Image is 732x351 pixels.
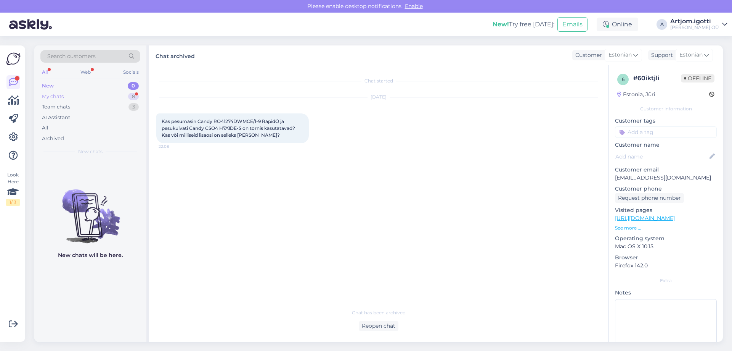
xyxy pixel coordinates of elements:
[128,82,139,90] div: 0
[615,141,717,149] p: Customer name
[615,193,684,203] div: Request phone number
[670,18,727,31] a: Artjom.igotti[PERSON_NAME] OÜ
[359,321,398,331] div: Reopen chat
[42,103,70,111] div: Team chats
[615,254,717,262] p: Browser
[657,19,667,30] div: A
[42,124,48,132] div: All
[47,52,96,60] span: Search customers
[615,235,717,243] p: Operating system
[42,93,64,100] div: My chats
[622,76,624,82] span: 6
[615,215,675,222] a: [URL][DOMAIN_NAME]
[40,67,49,77] div: All
[58,251,123,259] p: New chats will be here.
[352,309,406,316] span: Chat has been archived
[42,135,64,142] div: Archived
[78,148,103,155] span: New chats
[42,82,54,90] div: New
[615,152,708,161] input: Add name
[42,114,70,121] div: AI Assistant
[615,105,717,112] div: Customer information
[679,51,703,59] span: Estonian
[128,93,139,100] div: 8
[6,171,20,206] div: Look Here
[79,67,92,77] div: Web
[493,21,509,28] b: New!
[633,74,681,83] div: # 60iktjli
[648,51,673,59] div: Support
[615,243,717,251] p: Mac OS X 10.15
[403,3,425,10] span: Enable
[615,117,717,125] p: Customer tags
[162,118,296,138] span: Kas pesumasin Candy RO41274DWMCE/1-9 RapidÓ ja pesukuivati Candy CSO4 H7A1DE-S on tornis kasutata...
[681,74,714,82] span: Offline
[128,103,139,111] div: 3
[34,176,146,244] img: No chats
[608,51,632,59] span: Estonian
[6,52,21,66] img: Askly Logo
[156,50,195,60] label: Chat archived
[615,174,717,182] p: [EMAIL_ADDRESS][DOMAIN_NAME]
[670,24,719,31] div: [PERSON_NAME] OÜ
[493,20,554,29] div: Try free [DATE]:
[617,91,655,99] div: Estonia, Jüri
[6,199,20,206] div: 1 / 3
[615,206,717,214] p: Visited pages
[615,262,717,270] p: Firefox 142.0
[615,166,717,174] p: Customer email
[557,17,588,32] button: Emails
[572,51,602,59] div: Customer
[670,18,719,24] div: Artjom.igotti
[597,18,638,31] div: Online
[122,67,140,77] div: Socials
[615,126,717,138] input: Add a tag
[615,277,717,284] div: Extra
[615,185,717,193] p: Customer phone
[159,144,187,149] span: 22:08
[615,289,717,297] p: Notes
[615,225,717,231] p: See more ...
[156,94,601,100] div: [DATE]
[156,78,601,84] div: Chat started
